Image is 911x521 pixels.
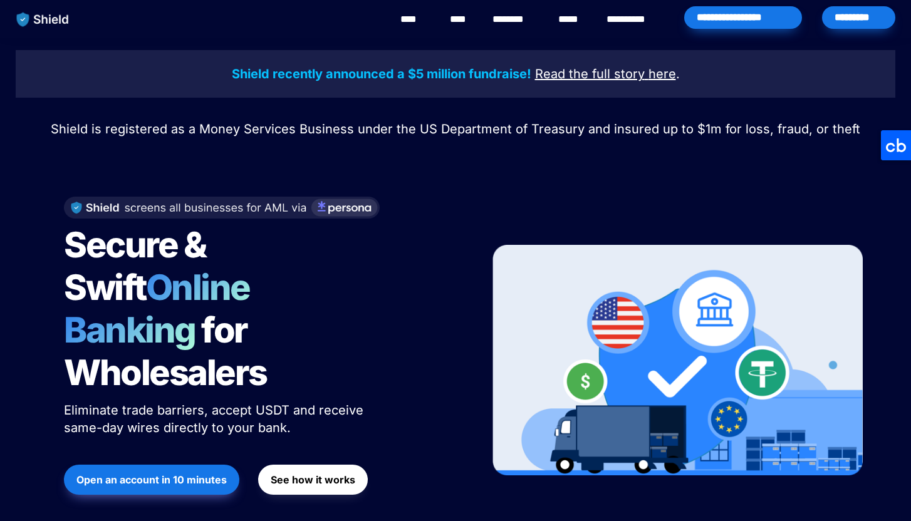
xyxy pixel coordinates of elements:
button: See how it works [258,465,368,495]
a: here [648,68,676,81]
a: See how it works [258,458,368,501]
strong: Open an account in 10 minutes [76,473,227,486]
strong: Shield recently announced a $5 million fundraise! [232,66,531,81]
span: Eliminate trade barriers, accept USDT and receive same-day wires directly to your bank. [64,403,367,435]
img: website logo [11,6,75,33]
span: Secure & Swift [64,224,212,309]
strong: See how it works [271,473,355,486]
span: for Wholesalers [64,309,267,394]
button: Open an account in 10 minutes [64,465,239,495]
u: Read the full story [535,66,645,81]
span: Online Banking [64,266,263,351]
span: . [676,66,680,81]
u: here [648,66,676,81]
a: Open an account in 10 minutes [64,458,239,501]
span: Shield is registered as a Money Services Business under the US Department of Treasury and insured... [51,121,860,137]
a: Read the full story [535,68,645,81]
